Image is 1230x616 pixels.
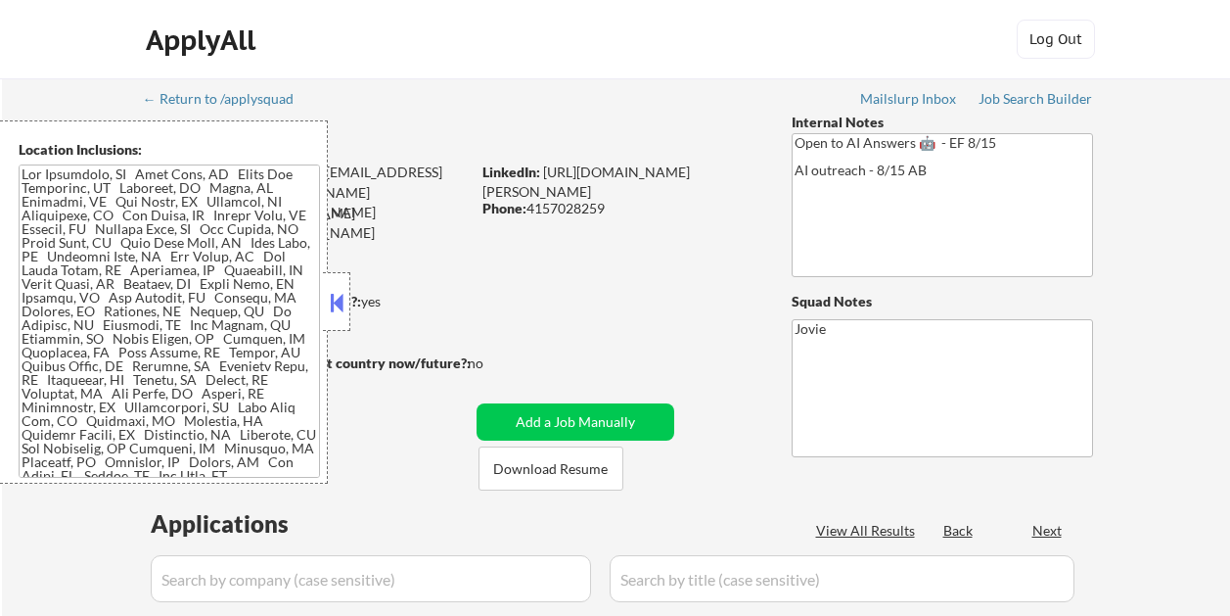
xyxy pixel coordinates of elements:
strong: LinkedIn: [482,164,540,180]
input: Search by company (case sensitive) [151,555,591,602]
a: [URL][DOMAIN_NAME][PERSON_NAME] [482,164,690,200]
a: Job Search Builder [979,91,1093,111]
a: ← Return to /applysquad [143,91,312,111]
div: Mailslurp Inbox [860,92,958,106]
div: View All Results [816,521,921,541]
div: Squad Notes [792,292,1093,311]
div: Applications [151,512,344,536]
div: 4157028259 [482,199,759,218]
div: Internal Notes [792,113,1093,132]
div: Next [1032,521,1064,541]
button: Download Resume [478,447,623,491]
div: Location Inclusions: [19,140,320,160]
button: Add a Job Manually [477,403,674,441]
div: Back [943,521,975,541]
div: Job Search Builder [979,92,1093,106]
input: Search by title (case sensitive) [610,555,1074,602]
div: no [468,354,524,373]
div: ← Return to /applysquad [143,92,312,106]
strong: Phone: [482,200,526,216]
button: Log Out [1017,20,1095,59]
div: ApplyAll [146,24,261,57]
a: Mailslurp Inbox [860,91,958,111]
